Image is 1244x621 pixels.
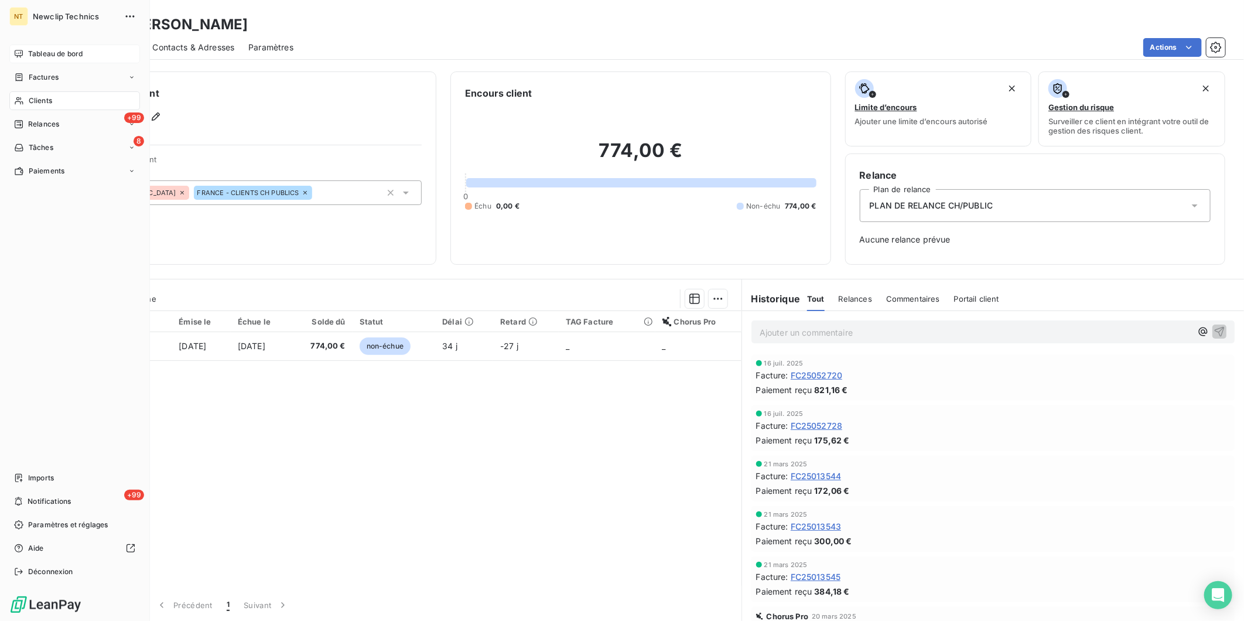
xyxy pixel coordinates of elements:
span: Paiement reçu [756,535,812,547]
div: Chorus Pro [662,317,734,326]
span: FC25013544 [791,470,842,482]
span: Tâches [29,142,53,153]
span: Facture : [756,369,788,381]
span: 21 mars 2025 [764,511,808,518]
span: Ajouter une limite d’encours autorisé [855,117,988,126]
span: Chorus Pro [767,612,809,621]
span: 774,00 € [785,201,816,211]
div: Échue le [238,317,283,326]
span: Propriétés Client [94,155,422,171]
span: Notifications [28,496,71,507]
span: Clients [29,95,52,106]
span: +99 [124,112,144,123]
img: Logo LeanPay [9,595,82,614]
span: 172,06 € [815,484,850,497]
span: non-échue [360,337,411,355]
span: Paiements [29,166,64,176]
div: Délai [442,317,486,326]
span: Déconnexion [28,567,73,577]
span: -27 j [500,341,518,351]
span: 821,16 € [815,384,848,396]
span: Échu [474,201,491,211]
span: Facture : [756,470,788,482]
button: 1 [220,593,237,617]
span: Aide [28,543,44,554]
div: Statut [360,317,429,326]
span: 0 [463,192,468,201]
span: Surveiller ce client en intégrant votre outil de gestion des risques client. [1048,117,1215,135]
div: Retard [500,317,552,326]
span: FRANCE - CLIENTS CH PUBLICS [197,189,299,196]
span: 34 j [442,341,457,351]
span: Paiement reçu [756,585,812,598]
button: Précédent [149,593,220,617]
button: Suivant [237,593,296,617]
button: Actions [1143,38,1202,57]
span: Paiement reçu [756,484,812,497]
span: Tout [807,294,825,303]
span: Non-échu [746,201,780,211]
h2: 774,00 € [465,139,816,174]
h6: Relance [860,168,1211,182]
span: Paramètres [248,42,293,53]
span: Relances [28,119,59,129]
span: 16 juil. 2025 [764,360,804,367]
div: TAG Facture [566,317,648,326]
span: PLAN DE RELANCE CH/PUBLIC [870,200,993,211]
span: Tableau de bord [28,49,83,59]
h6: Informations client [71,86,422,100]
span: 16 juil. 2025 [764,410,804,417]
div: Émise le [179,317,224,326]
span: Portail client [954,294,999,303]
span: FC25013545 [791,571,841,583]
div: Solde dû [298,317,346,326]
span: 1 [227,599,230,611]
div: NT [9,7,28,26]
button: Limite d’encoursAjouter une limite d’encours autorisé [845,71,1032,146]
span: Imports [28,473,54,483]
span: 175,62 € [815,434,850,446]
span: _ [566,341,569,351]
span: FC25052728 [791,419,843,432]
h6: Historique [742,292,801,306]
span: Facture : [756,419,788,432]
span: Paiement reçu [756,384,812,396]
span: Newclip Technics [33,12,117,21]
span: 21 mars 2025 [764,460,808,468]
span: Contacts & Adresses [152,42,234,53]
span: [DATE] [179,341,206,351]
span: Gestion du risque [1048,103,1114,112]
span: 0,00 € [496,201,520,211]
h6: Encours client [465,86,532,100]
span: FC25052720 [791,369,843,381]
a: Aide [9,539,140,558]
span: Paiement reçu [756,434,812,446]
span: Commentaires [886,294,940,303]
span: 384,18 € [815,585,850,598]
div: Open Intercom Messenger [1204,581,1232,609]
span: Relances [839,294,872,303]
span: [DATE] [238,341,265,351]
span: _ [662,341,666,351]
span: 8 [134,136,144,146]
span: Facture : [756,571,788,583]
span: 20 mars 2025 [812,613,856,620]
span: 774,00 € [298,340,346,352]
span: +99 [124,490,144,500]
h3: CH [PERSON_NAME] [103,14,248,35]
span: Limite d’encours [855,103,917,112]
span: Paramètres et réglages [28,520,108,530]
span: 21 mars 2025 [764,561,808,568]
button: Gestion du risqueSurveiller ce client en intégrant votre outil de gestion des risques client. [1038,71,1225,146]
input: Ajouter une valeur [312,187,322,198]
span: 300,00 € [815,535,852,547]
span: Facture : [756,520,788,533]
span: FC25013543 [791,520,842,533]
span: Aucune relance prévue [860,234,1211,245]
span: Factures [29,72,59,83]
